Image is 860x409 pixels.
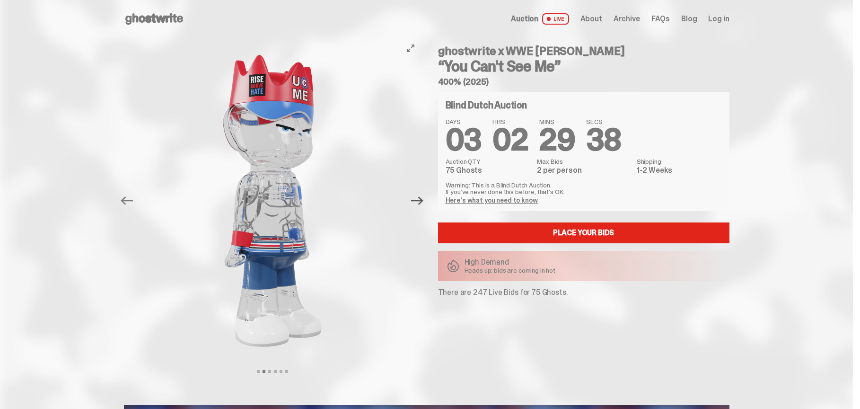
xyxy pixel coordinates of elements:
[614,15,640,23] a: Archive
[446,118,482,125] span: DAYS
[117,190,138,211] button: Previous
[407,190,428,211] button: Next
[537,158,631,165] dt: Max Bids
[511,13,569,25] a: Auction LIVE
[511,15,538,23] span: Auction
[274,370,277,373] button: View slide 4
[465,267,556,274] p: Heads up: bids are coming in hot
[446,196,538,204] a: Here's what you need to know
[651,15,670,23] a: FAQs
[539,118,575,125] span: MINS
[446,100,527,110] h4: Blind Dutch Auction
[438,45,729,57] h4: ghostwrite x WWE [PERSON_NAME]
[465,258,556,266] p: High Demand
[405,43,416,54] button: View full-screen
[637,167,722,174] dd: 1-2 Weeks
[446,158,532,165] dt: Auction QTY
[268,370,271,373] button: View slide 3
[263,370,265,373] button: View slide 2
[257,370,260,373] button: View slide 1
[539,120,575,160] span: 29
[580,15,602,23] a: About
[438,222,729,243] a: Place your Bids
[586,118,621,125] span: SECS
[142,38,403,364] img: John_Cena_Hero_3.png
[280,370,282,373] button: View slide 5
[542,13,569,25] span: LIVE
[492,120,528,160] span: 02
[438,78,729,86] h5: 400% (2025)
[681,15,697,23] a: Blog
[637,158,722,165] dt: Shipping
[285,370,288,373] button: View slide 6
[708,15,729,23] a: Log in
[446,182,722,195] p: Warning: This is a Blind Dutch Auction. If you’ve never done this before, that’s OK.
[537,167,631,174] dd: 2 per person
[438,289,729,296] p: There are 247 Live Bids for 75 Ghosts.
[492,118,528,125] span: HRS
[438,59,729,74] h3: “You Can't See Me”
[446,120,482,160] span: 03
[586,120,621,160] span: 38
[446,167,532,174] dd: 75 Ghosts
